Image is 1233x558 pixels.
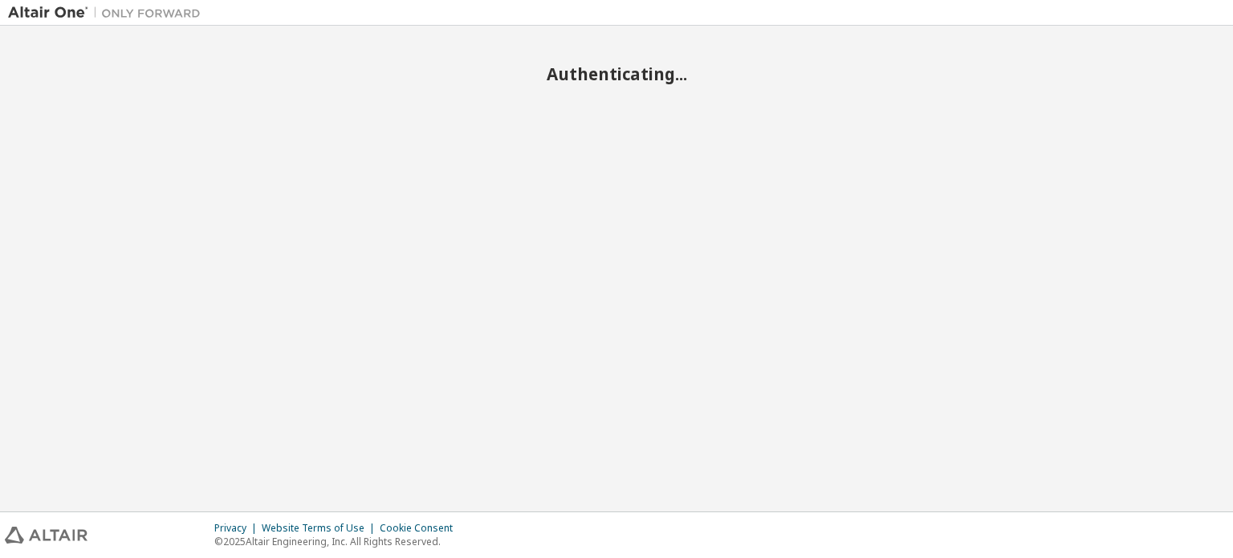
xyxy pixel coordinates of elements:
h2: Authenticating... [8,63,1225,84]
div: Privacy [214,522,262,535]
div: Website Terms of Use [262,522,380,535]
img: Altair One [8,5,209,21]
div: Cookie Consent [380,522,462,535]
p: © 2025 Altair Engineering, Inc. All Rights Reserved. [214,535,462,548]
img: altair_logo.svg [5,527,87,544]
